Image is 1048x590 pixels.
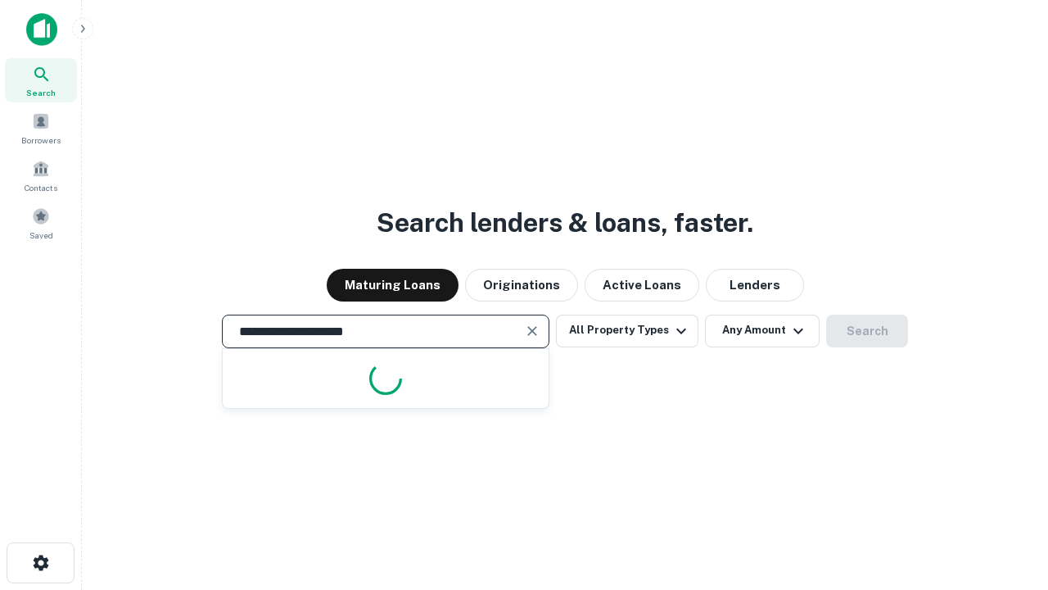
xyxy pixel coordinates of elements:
[377,203,753,243] h3: Search lenders & loans, faster.
[25,181,57,194] span: Contacts
[5,201,77,245] a: Saved
[966,406,1048,485] iframe: Chat Widget
[29,229,53,242] span: Saved
[705,315,820,347] button: Any Amount
[556,315,698,347] button: All Property Types
[327,269,458,302] button: Maturing Loans
[5,153,77,197] a: Contacts
[706,269,804,302] button: Lenders
[585,269,699,302] button: Active Loans
[5,58,77,102] a: Search
[521,320,544,343] button: Clear
[26,13,57,46] img: capitalize-icon.png
[21,134,61,147] span: Borrowers
[5,106,77,150] a: Borrowers
[465,269,578,302] button: Originations
[26,86,56,99] span: Search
